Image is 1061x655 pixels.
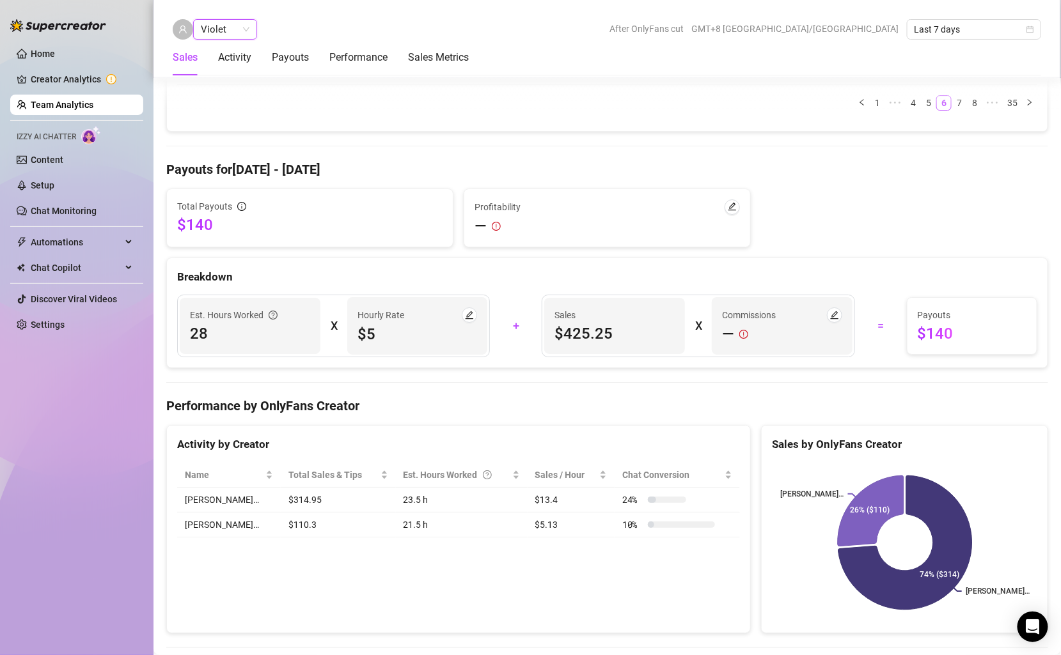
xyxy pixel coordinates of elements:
[722,308,776,322] article: Commissions
[31,100,93,110] a: Team Analytics
[177,436,740,453] div: Activity by Creator
[483,468,492,482] span: question-circle
[31,155,63,165] a: Content
[615,463,740,488] th: Chat Conversion
[190,308,278,322] div: Est. Hours Worked
[475,216,487,236] span: —
[622,518,643,532] span: 10 %
[272,50,309,65] div: Payouts
[177,463,281,488] th: Name
[967,95,982,111] li: 8
[622,493,643,507] span: 24 %
[1026,98,1033,106] span: right
[1018,612,1048,642] div: Open Intercom Messenger
[358,308,404,322] article: Hourly Rate
[622,468,722,482] span: Chat Conversion
[1022,95,1037,111] li: Next Page
[936,95,952,111] li: 6
[81,126,101,144] img: AI Chatter
[870,95,885,111] li: 1
[331,316,337,336] div: X
[863,316,899,336] div: =
[269,308,278,322] span: question-circle
[528,463,615,488] th: Sales / Hour
[885,95,906,111] span: •••
[554,308,675,322] span: Sales
[739,324,748,344] span: exclamation-circle
[31,69,133,89] a: Creator Analytics exclamation-circle
[528,512,615,537] td: $5.13
[173,50,198,65] div: Sales
[609,19,684,38] span: After OnlyFans cut
[535,468,597,482] span: Sales / Hour
[288,468,377,482] span: Total Sales & Tips
[952,95,967,111] li: 7
[166,160,1048,178] h4: Payouts for [DATE] - [DATE]
[178,25,187,34] span: user
[177,215,443,235] span: $140
[1022,95,1037,111] button: right
[475,200,521,214] span: Profitability
[190,323,310,344] span: 28
[31,258,122,278] span: Chat Copilot
[772,436,1037,453] div: Sales by OnlyFans Creator
[329,50,388,65] div: Performance
[918,323,1026,344] span: $140
[404,468,510,482] div: Est. Hours Worked
[177,488,281,512] td: [PERSON_NAME]…
[982,95,1003,111] li: Next 5 Pages
[780,489,844,498] text: [PERSON_NAME]…
[465,311,474,320] span: edit
[31,180,54,190] a: Setup
[830,311,839,320] span: edit
[396,512,528,537] td: 21.5 h
[885,95,906,111] li: Previous 5 Pages
[498,316,534,336] div: +
[218,50,251,65] div: Activity
[31,49,55,59] a: Home
[17,131,76,143] span: Izzy AI Chatter
[922,96,936,110] a: 5
[1003,96,1021,110] a: 35
[921,95,936,111] li: 5
[17,237,27,247] span: thunderbolt
[31,320,65,330] a: Settings
[185,468,263,482] span: Name
[915,20,1033,39] span: Last 7 days
[31,294,117,304] a: Discover Viral Videos
[1026,26,1034,33] span: calendar
[691,19,899,38] span: GMT+8 [GEOGRAPHIC_DATA]/[GEOGRAPHIC_DATA]
[870,96,884,110] a: 1
[968,96,982,110] a: 8
[966,587,1030,596] text: [PERSON_NAME]…
[722,324,734,344] span: —
[31,206,97,216] a: Chat Monitoring
[554,323,675,344] span: $425.25
[695,316,702,336] div: X
[858,98,866,106] span: left
[177,199,232,213] span: Total Payouts
[854,95,870,111] li: Previous Page
[906,96,920,110] a: 4
[937,96,951,110] a: 6
[237,202,246,211] span: info-circle
[952,96,966,110] a: 7
[17,263,25,272] img: Chat Copilot
[281,512,395,537] td: $110.3
[281,488,395,512] td: $314.95
[201,20,249,39] span: Violet
[10,19,106,32] img: logo-BBDzfeDw.svg
[918,308,1026,322] span: Payouts
[492,222,501,231] span: exclamation-circle
[728,202,737,211] span: edit
[408,50,469,65] div: Sales Metrics
[177,512,281,537] td: [PERSON_NAME]…
[982,95,1003,111] span: •••
[177,268,1037,286] div: Breakdown
[854,95,870,111] button: left
[358,324,478,344] span: $5
[396,488,528,512] td: 23.5 h
[281,463,395,488] th: Total Sales & Tips
[1003,95,1022,111] li: 35
[31,232,122,252] span: Automations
